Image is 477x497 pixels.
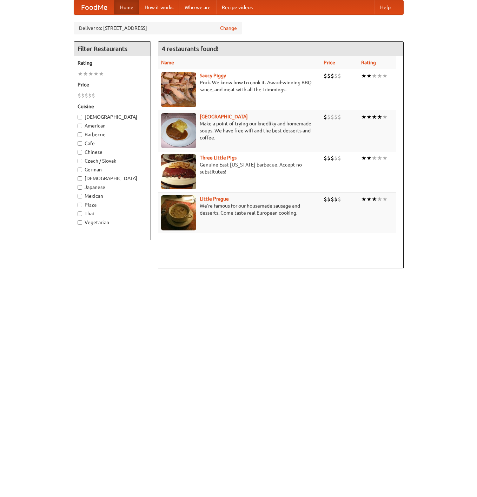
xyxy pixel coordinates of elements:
[78,103,147,110] h5: Cuisine
[338,113,341,121] li: $
[88,92,92,99] li: $
[78,192,147,200] label: Mexican
[200,155,237,161] a: Three Little Pigs
[161,72,196,107] img: saucy.jpg
[78,124,82,128] input: American
[327,72,331,80] li: $
[78,92,81,99] li: $
[78,81,147,88] h5: Price
[324,113,327,121] li: $
[361,195,366,203] li: ★
[327,154,331,162] li: $
[78,219,147,226] label: Vegetarian
[361,72,366,80] li: ★
[334,113,338,121] li: $
[74,22,242,34] div: Deliver to: [STREET_ADDRESS]
[372,195,377,203] li: ★
[382,113,387,121] li: ★
[361,113,366,121] li: ★
[366,113,372,121] li: ★
[327,113,331,121] li: $
[78,175,147,182] label: [DEMOGRAPHIC_DATA]
[375,0,396,14] a: Help
[382,195,387,203] li: ★
[161,79,318,93] p: Pork. We know how to cook it. Award-winning BBQ sauce, and meat with all the trimmings.
[161,154,196,189] img: littlepigs.jpg
[324,195,327,203] li: $
[366,154,372,162] li: ★
[331,113,334,121] li: $
[334,195,338,203] li: $
[324,60,335,65] a: Price
[78,122,147,129] label: American
[161,161,318,175] p: Genuine East [US_STATE] barbecue. Accept no substitutes!
[78,185,82,190] input: Japanese
[162,45,219,52] ng-pluralize: 4 restaurants found!
[377,72,382,80] li: ★
[78,141,82,146] input: Cafe
[220,25,237,32] a: Change
[366,195,372,203] li: ★
[83,70,88,78] li: ★
[78,113,147,120] label: [DEMOGRAPHIC_DATA]
[366,72,372,80] li: ★
[161,120,318,141] p: Make a point of trying our knedlíky and homemade soups. We have free wifi and the best desserts a...
[78,150,82,155] input: Chinese
[327,195,331,203] li: $
[216,0,258,14] a: Recipe videos
[78,140,147,147] label: Cafe
[382,72,387,80] li: ★
[85,92,88,99] li: $
[372,154,377,162] li: ★
[74,0,114,14] a: FoodMe
[179,0,216,14] a: Who we are
[78,70,83,78] li: ★
[78,59,147,66] h5: Rating
[331,195,334,203] li: $
[78,203,82,207] input: Pizza
[114,0,139,14] a: Home
[200,73,226,78] a: Saucy Piggy
[361,154,366,162] li: ★
[377,113,382,121] li: ★
[377,154,382,162] li: ★
[334,154,338,162] li: $
[99,70,104,78] li: ★
[78,194,82,198] input: Mexican
[331,154,334,162] li: $
[161,60,174,65] a: Name
[161,113,196,148] img: czechpoint.jpg
[382,154,387,162] li: ★
[78,159,82,163] input: Czech / Slovak
[78,157,147,164] label: Czech / Slovak
[92,92,95,99] li: $
[324,154,327,162] li: $
[88,70,93,78] li: ★
[78,168,82,172] input: German
[78,211,82,216] input: Thai
[361,60,376,65] a: Rating
[78,132,82,137] input: Barbecue
[200,114,248,119] a: [GEOGRAPHIC_DATA]
[331,72,334,80] li: $
[334,72,338,80] li: $
[78,184,147,191] label: Japanese
[78,149,147,156] label: Chinese
[78,115,82,119] input: [DEMOGRAPHIC_DATA]
[338,195,341,203] li: $
[324,72,327,80] li: $
[78,220,82,225] input: Vegetarian
[338,154,341,162] li: $
[161,202,318,216] p: We're famous for our housemade sausage and desserts. Come taste real European cooking.
[78,131,147,138] label: Barbecue
[200,196,229,202] a: Little Prague
[161,195,196,230] img: littleprague.jpg
[78,201,147,208] label: Pizza
[78,210,147,217] label: Thai
[372,113,377,121] li: ★
[139,0,179,14] a: How it works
